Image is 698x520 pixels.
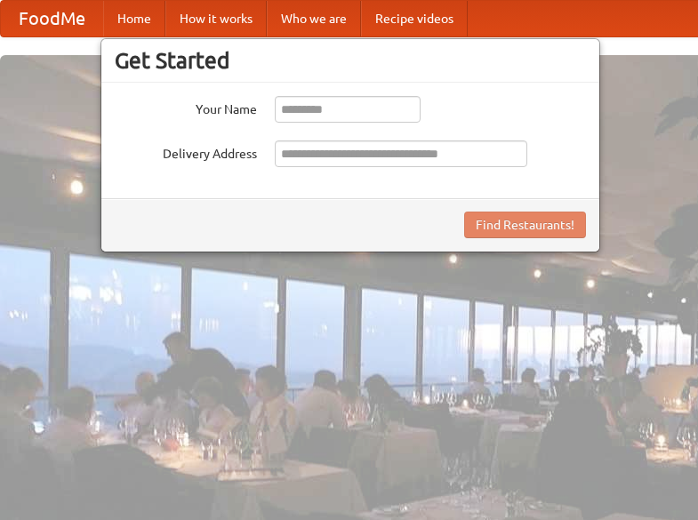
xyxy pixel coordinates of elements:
[115,140,257,163] label: Delivery Address
[361,1,468,36] a: Recipe videos
[464,212,586,238] button: Find Restaurants!
[1,1,103,36] a: FoodMe
[115,96,257,118] label: Your Name
[103,1,165,36] a: Home
[115,47,586,74] h3: Get Started
[165,1,267,36] a: How it works
[267,1,361,36] a: Who we are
